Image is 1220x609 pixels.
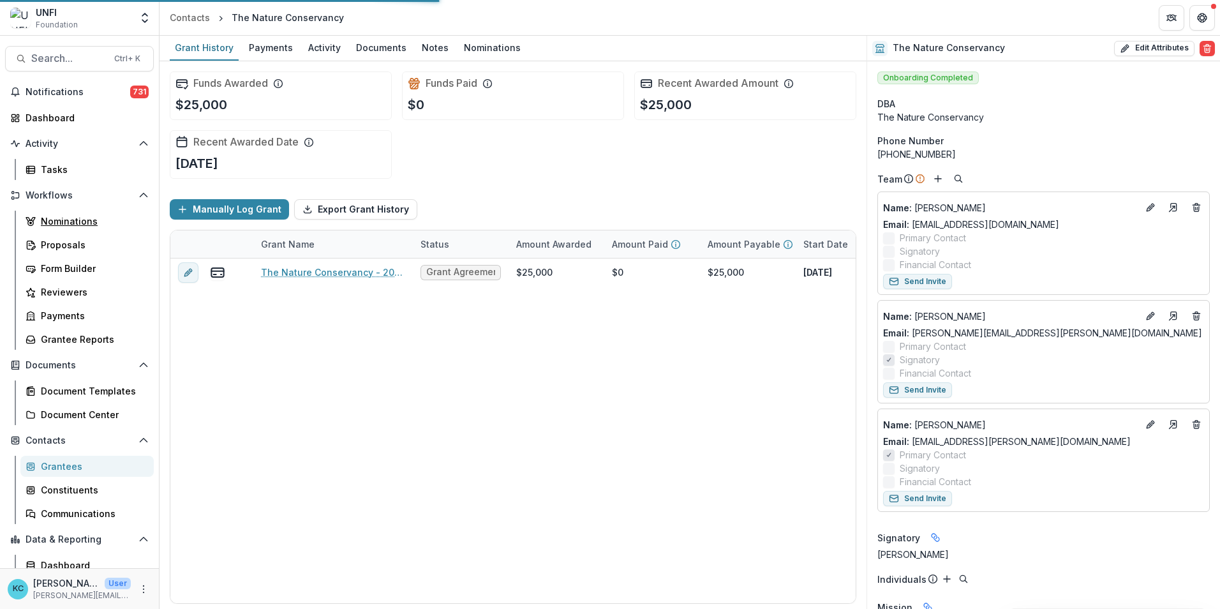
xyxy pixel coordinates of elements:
a: Document Templates [20,380,154,402]
div: Grantees [41,460,144,473]
div: $25,000 [516,266,553,279]
div: Dashboard [26,111,144,124]
button: More [136,582,151,597]
div: Notes [417,38,454,57]
p: [DATE] [803,266,832,279]
div: Grant Name [253,230,413,258]
p: [PERSON_NAME] [33,576,100,590]
img: UNFI [10,8,31,28]
button: Open entity switcher [136,5,154,31]
a: Constituents [20,479,154,500]
a: Document Center [20,404,154,425]
button: Open Data & Reporting [5,529,154,550]
span: Signatory [900,244,940,258]
div: Status [413,230,509,258]
span: DBA [877,97,895,110]
div: Proposals [41,238,144,252]
a: Go to contact [1163,414,1184,435]
a: Proposals [20,234,154,255]
span: Phone Number [877,134,944,147]
button: Edit [1143,200,1158,215]
div: Amount Payable [700,230,796,258]
p: [PERSON_NAME] [883,310,1138,323]
div: Grant History [170,38,239,57]
a: Email: [EMAIL_ADDRESS][PERSON_NAME][DOMAIN_NAME] [883,435,1131,448]
a: Communications [20,503,154,524]
span: Financial Contact [900,475,971,488]
span: Primary Contact [900,448,966,462]
p: Amount Paid [612,237,668,251]
div: Payments [244,38,298,57]
a: Email: [PERSON_NAME][EMAIL_ADDRESS][PERSON_NAME][DOMAIN_NAME] [883,326,1202,340]
div: Amount Paid [604,230,700,258]
button: Send Invite [883,274,952,289]
button: Search [951,171,966,186]
div: Reviewers [41,285,144,299]
p: [PERSON_NAME][EMAIL_ADDRESS][PERSON_NAME][DOMAIN_NAME] [33,590,131,601]
div: Payments [41,309,144,322]
button: Get Help [1189,5,1215,31]
span: Name : [883,202,912,213]
h2: Funds Paid [426,77,477,89]
span: Data & Reporting [26,534,133,545]
button: Edit Attributes [1114,41,1194,56]
div: Amount Awarded [509,230,604,258]
h2: Recent Awarded Amount [658,77,778,89]
a: Payments [20,305,154,326]
div: Grant Name [253,237,322,251]
div: Documents [351,38,412,57]
a: Form Builder [20,258,154,279]
div: [PERSON_NAME] [877,548,1210,561]
div: Status [413,237,457,251]
span: Signatory [877,531,920,545]
div: Grantee Reports [41,333,144,346]
div: Contacts [170,11,210,24]
button: Linked binding [925,527,946,548]
a: Reviewers [20,282,154,303]
span: Onboarding Completed [877,71,979,84]
div: $0 [612,266,623,279]
a: Nominations [20,211,154,232]
div: UNFI [36,6,78,19]
button: Deletes [1189,417,1204,432]
p: $25,000 [640,95,692,114]
a: Activity [303,36,346,61]
button: Search [956,571,971,587]
div: Activity [303,38,346,57]
div: Document Templates [41,384,144,398]
span: 731 [130,86,149,98]
p: [DATE] [175,154,218,173]
a: Payments [244,36,298,61]
button: view-payments [210,265,225,280]
p: Team [877,172,902,186]
span: Activity [26,139,133,149]
button: Send Invite [883,491,952,506]
a: The Nature Conservancy - 2025 - Invitation Only Application [261,266,405,279]
p: [PERSON_NAME] [883,201,1138,214]
span: Contacts [26,435,133,446]
p: $25,000 [175,95,227,114]
span: Notifications [26,87,130,98]
button: Send Invite [883,382,952,398]
span: Foundation [36,19,78,31]
span: Email: [883,436,909,447]
a: Email: [EMAIL_ADDRESS][DOMAIN_NAME] [883,218,1059,231]
div: Communications [41,507,144,520]
div: Constituents [41,483,144,497]
p: Amount Payable [708,237,780,251]
div: Start Date [796,237,856,251]
span: Name : [883,311,912,322]
span: Documents [26,360,133,371]
span: Primary Contact [900,340,966,353]
button: Partners [1159,5,1184,31]
button: edit [178,262,198,283]
span: Email: [883,327,909,338]
a: Grant History [170,36,239,61]
span: Signatory [900,353,940,366]
a: Go to contact [1163,197,1184,218]
p: User [105,578,131,589]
